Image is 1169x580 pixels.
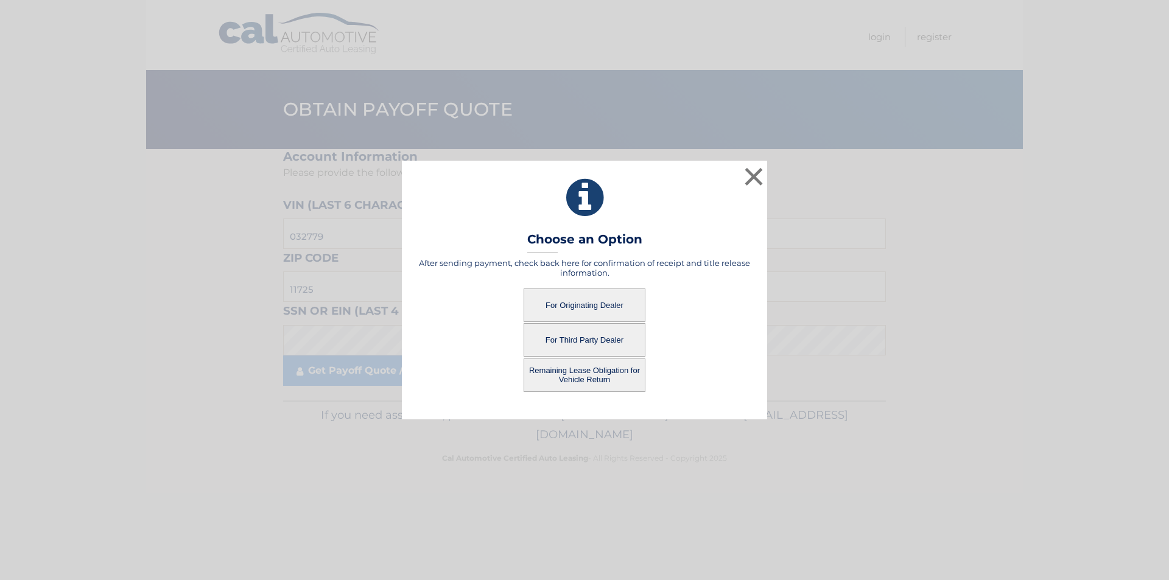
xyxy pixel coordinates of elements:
[742,164,766,189] button: ×
[524,358,645,392] button: Remaining Lease Obligation for Vehicle Return
[417,258,752,278] h5: After sending payment, check back here for confirmation of receipt and title release information.
[524,288,645,322] button: For Originating Dealer
[524,323,645,357] button: For Third Party Dealer
[527,232,642,253] h3: Choose an Option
